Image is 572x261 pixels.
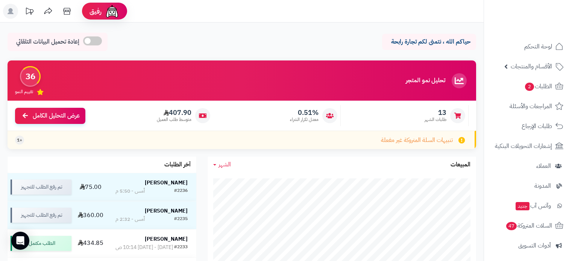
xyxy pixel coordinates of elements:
a: الشهر [213,160,231,169]
span: رفيق [90,7,102,16]
a: طلبات الإرجاع [489,117,567,135]
span: المراجعات والأسئلة [510,101,552,112]
img: ai-face.png [105,4,120,19]
span: وآتس آب [515,201,551,211]
h3: آخر الطلبات [164,161,191,168]
span: الطلبات [524,81,552,92]
span: الشهر [218,160,231,169]
span: طلبات الإرجاع [522,121,552,131]
span: تنبيهات السلة المتروكة غير مفعلة [381,136,453,145]
a: المراجعات والأسئلة [489,97,567,115]
strong: [PERSON_NAME] [145,179,188,187]
span: +1 [17,137,22,143]
span: العملاء [536,161,551,171]
span: 0.51% [290,109,319,117]
a: إشعارات التحويلات البنكية [489,137,567,155]
div: [DATE] - [DATE] 10:14 ص [115,244,173,251]
span: متوسط طلب العميل [157,116,191,123]
div: تم رفع الطلب للتجهيز [11,208,71,223]
a: الطلبات2 [489,77,567,95]
span: 13 [425,109,446,117]
span: المدونة [534,181,551,191]
div: Open Intercom Messenger [11,232,29,250]
span: 2 [525,83,534,91]
span: السلات المتروكة [505,220,552,231]
strong: [PERSON_NAME] [145,207,188,215]
span: طلبات الشهر [425,116,446,123]
a: أدوات التسويق [489,237,567,255]
td: 360.00 [74,201,106,229]
span: 407.90 [157,109,191,117]
h3: المبيعات [451,161,470,168]
div: تم رفع الطلب للتجهيز [11,180,71,195]
div: #2233 [174,244,188,251]
span: الأقسام والمنتجات [511,61,552,72]
a: السلات المتروكة47 [489,217,567,235]
a: العملاء [489,157,567,175]
a: وآتس آبجديد [489,197,567,215]
div: أمس - 5:50 م [115,187,145,195]
span: أدوات التسويق [518,240,551,251]
td: 75.00 [74,173,106,201]
a: لوحة التحكم [489,38,567,56]
strong: [PERSON_NAME] [145,235,188,243]
a: عرض التحليل الكامل [15,108,85,124]
span: جديد [516,202,530,210]
span: تقييم النمو [15,89,33,95]
span: لوحة التحكم [524,41,552,52]
a: المدونة [489,177,567,195]
div: الطلب مكتمل [11,236,71,251]
span: إعادة تحميل البيانات التلقائي [16,38,79,46]
span: إشعارات التحويلات البنكية [495,141,552,151]
div: أمس - 2:32 م [115,216,145,223]
span: معدل تكرار الشراء [290,116,319,123]
img: logo-2.png [521,21,565,37]
div: #2235 [174,216,188,223]
a: تحديثات المنصة [20,4,39,21]
span: عرض التحليل الكامل [33,112,80,120]
td: 434.85 [74,229,106,257]
span: 47 [506,222,517,230]
div: #2236 [174,187,188,195]
p: حياكم الله ، نتمنى لكم تجارة رابحة [388,38,470,46]
h3: تحليل نمو المتجر [406,77,445,84]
